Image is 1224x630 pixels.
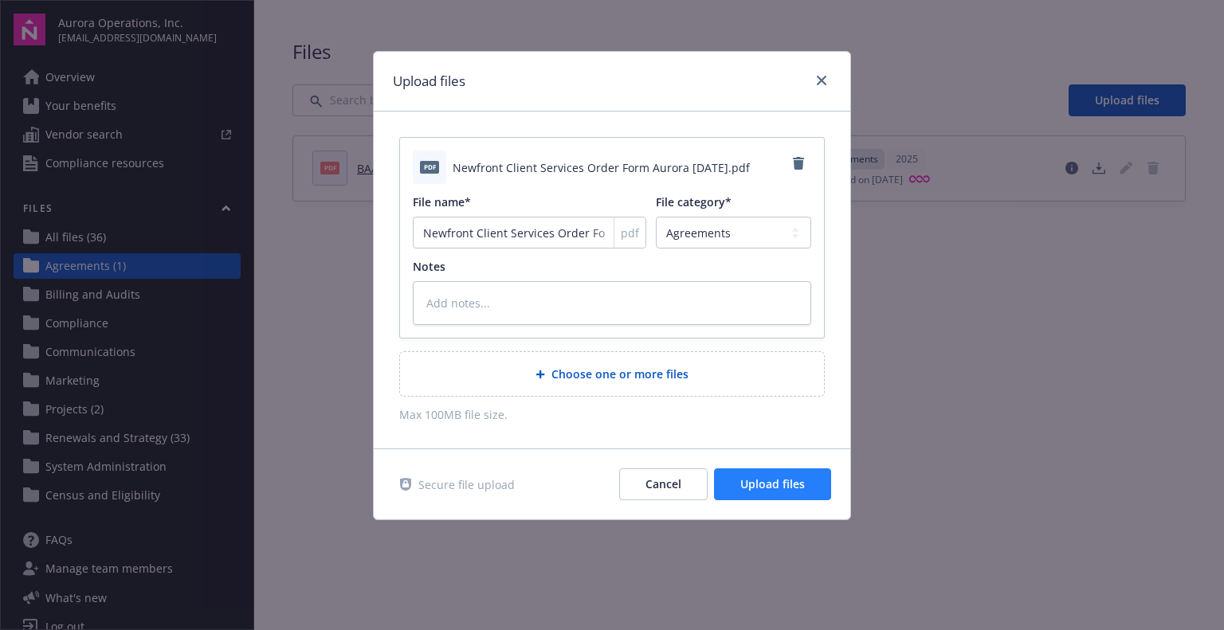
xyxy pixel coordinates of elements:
span: Notes [413,259,445,274]
button: Upload files [714,468,831,500]
input: Add file name... [413,217,646,248]
span: Cancel [645,476,681,491]
div: Choose one or more files [399,351,825,397]
span: File name* [413,194,471,209]
button: Cancel [619,468,708,500]
a: Remove [786,151,811,176]
h1: Upload files [393,71,465,92]
span: Max 100MB file size. [399,406,825,423]
span: pdf [621,225,639,241]
span: Secure file upload [418,476,515,493]
span: Choose one or more files [551,366,688,382]
span: File category* [656,194,732,209]
span: pdf [420,161,439,173]
span: Newfront Client Services Order Form Aurora [DATE].pdf [453,159,750,176]
a: close [812,71,831,90]
span: Upload files [740,476,805,491]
